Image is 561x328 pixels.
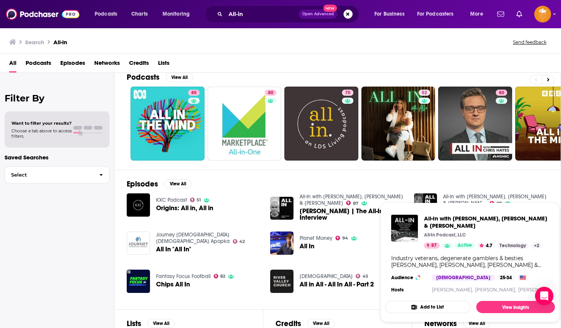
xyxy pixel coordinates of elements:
a: 52 [419,90,430,96]
a: PodcastsView All [127,72,193,82]
span: 80 [268,89,273,97]
input: Search podcasts, credits, & more... [226,8,299,20]
span: Choose a tab above to access filters. [11,128,72,139]
a: 70 [342,90,353,96]
button: open menu [157,8,200,20]
h2: Filter By [5,93,110,104]
span: Lists [158,57,169,72]
span: Active [458,242,472,249]
div: Search podcasts, credits, & more... [212,5,366,23]
span: Open Advanced [302,12,334,16]
button: Send feedback [511,39,549,45]
button: 4.7 [477,243,495,249]
button: open menu [465,8,493,20]
h3: Audience [391,275,426,281]
span: Chips All In [156,281,190,288]
button: View All [164,179,192,188]
img: Scott Bessent | All-In DC [414,193,437,217]
a: All In "All In" [156,246,191,252]
button: open menu [369,8,414,20]
a: All [9,57,16,72]
span: 82 [220,275,225,278]
img: Podchaser - Follow, Share and Rate Podcasts [6,7,79,21]
span: 87 [353,202,358,205]
a: Technology [497,243,529,249]
h2: Episodes [127,179,158,189]
a: Credits [129,57,149,72]
img: User Profile [534,6,551,23]
span: All In [300,243,314,249]
img: All-In with Chamath, Jason, Sacks & Friedberg [391,215,418,241]
p: All-In Podcast, LLC [424,232,466,238]
a: 80 [496,90,507,96]
a: 94 [335,236,348,240]
span: 87 [431,242,437,249]
button: View All [147,319,175,328]
a: 80 [438,87,512,161]
h3: Search [25,39,44,46]
a: Podcasts [26,57,51,72]
a: Networks [94,57,120,72]
a: Origins: All in, All in [156,205,213,211]
a: Planet Money [300,235,332,241]
p: Saved Searches [5,154,110,161]
img: All In "All In" [127,232,150,255]
a: Origins: All in, All in [127,193,150,217]
span: [PERSON_NAME] | The All-In Interview [300,208,405,221]
span: For Business [374,9,405,19]
button: Open AdvancedNew [299,10,337,19]
a: 85 [188,90,200,96]
span: Podcasts [95,9,117,19]
button: Show profile menu [534,6,551,23]
img: Chips All In [127,270,150,293]
button: View All [307,319,335,328]
img: All in All - All In All - Part 2 [270,270,293,293]
span: All-In with [PERSON_NAME], [PERSON_NAME] & [PERSON_NAME] [424,215,549,229]
img: All In [270,232,293,255]
a: 87 [346,201,358,205]
a: Charts [126,8,152,20]
a: All in All - All In All - Part 2 [300,281,374,288]
span: 85 [191,89,197,97]
a: 70 [284,87,358,161]
a: All-In with Chamath, Jason, Sacks & Friedberg [424,215,549,229]
span: 80 [499,89,504,97]
a: All-In with Chamath, Jason, Sacks & Friedberg [300,193,403,206]
div: 25-34 [497,275,515,281]
a: 52 [361,87,435,161]
a: Fantasy Focus Football [156,273,211,280]
h2: Podcasts [127,72,160,82]
a: Active [455,243,475,249]
a: View Insights [476,301,555,313]
a: Show notifications dropdown [513,8,525,21]
h3: All-in [53,39,67,46]
a: [PERSON_NAME], [475,287,516,293]
a: Journey Christian Church Apopka [156,232,230,244]
button: open menu [89,8,127,20]
span: Want to filter your results? [11,121,72,126]
h4: Hosts [391,287,404,293]
a: All-In with Chamath, Jason, Sacks & Friedberg [443,193,546,206]
span: Charts [131,9,148,19]
span: For Podcasters [417,9,454,19]
a: 51 [190,198,201,202]
span: Logged in as ShreveWilliams [534,6,551,23]
a: [PERSON_NAME], [432,287,473,293]
span: 51 [197,198,201,202]
img: Jonathan Haidt | The All-In Interview [270,197,293,220]
button: View All [166,73,193,82]
a: EpisodesView All [127,179,192,189]
div: Industry veterans, degenerate gamblers & besties [PERSON_NAME], [PERSON_NAME], [PERSON_NAME] & [P... [391,255,549,269]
